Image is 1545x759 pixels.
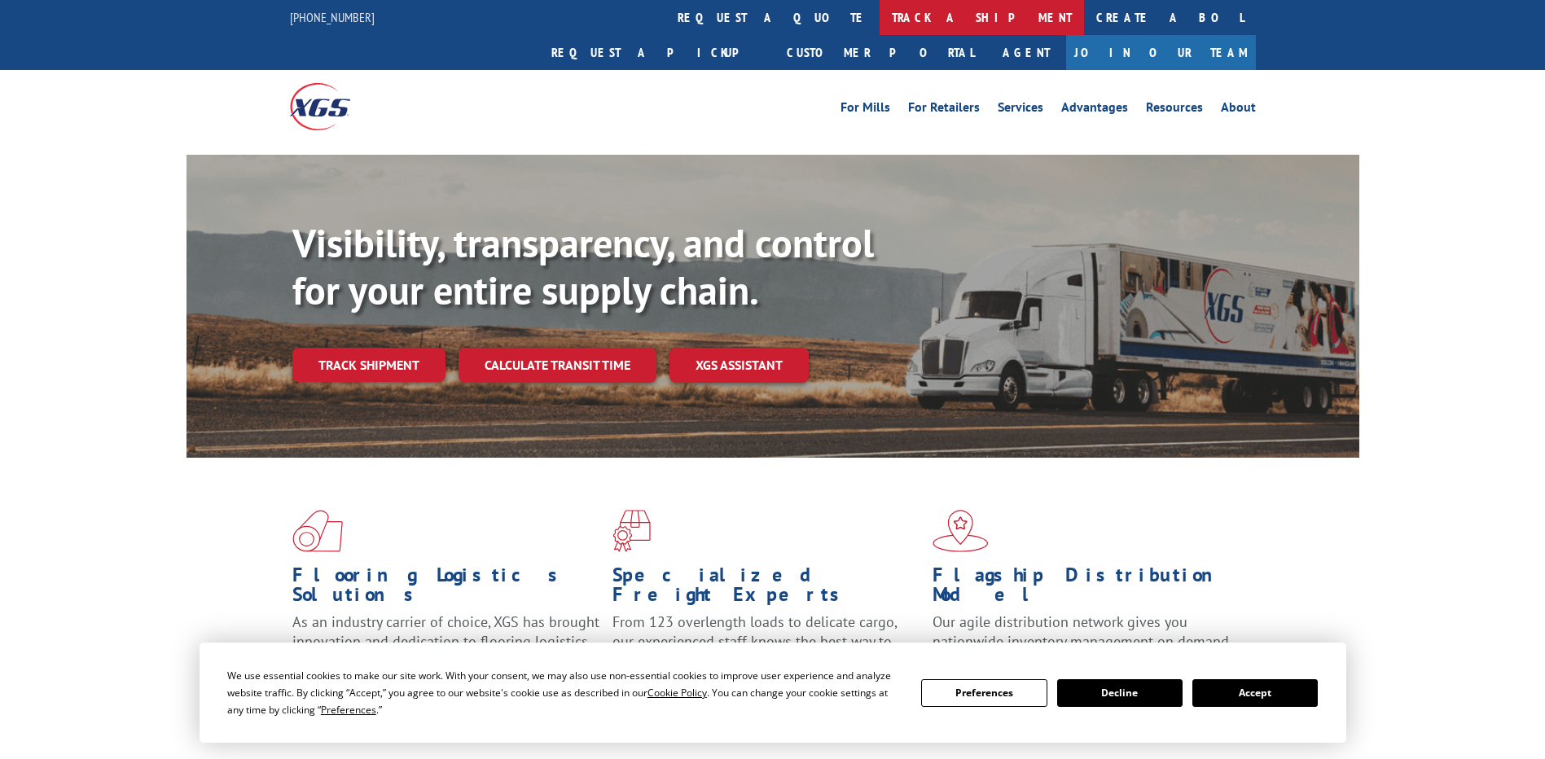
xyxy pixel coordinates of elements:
span: Our agile distribution network gives you nationwide inventory management on demand. [933,612,1232,651]
a: For Mills [841,101,890,119]
a: [PHONE_NUMBER] [290,9,375,25]
a: XGS ASSISTANT [669,348,809,383]
a: Advantages [1061,101,1128,119]
b: Visibility, transparency, and control for your entire supply chain. [292,217,874,315]
h1: Flooring Logistics Solutions [292,565,600,612]
span: Preferences [321,703,376,717]
div: Cookie Consent Prompt [200,643,1346,743]
a: Join Our Team [1066,35,1256,70]
a: About [1221,101,1256,119]
h1: Flagship Distribution Model [933,565,1240,612]
a: Customer Portal [775,35,986,70]
img: xgs-icon-focused-on-flooring-red [612,510,651,552]
div: We use essential cookies to make our site work. With your consent, we may also use non-essential ... [227,667,902,718]
p: From 123 overlength loads to delicate cargo, our experienced staff knows the best way to move you... [612,612,920,685]
img: xgs-icon-total-supply-chain-intelligence-red [292,510,343,552]
span: Cookie Policy [647,686,707,700]
a: Resources [1146,101,1203,119]
a: For Retailers [908,101,980,119]
h1: Specialized Freight Experts [612,565,920,612]
a: Services [998,101,1043,119]
a: Agent [986,35,1066,70]
a: Request a pickup [539,35,775,70]
a: Track shipment [292,348,446,382]
span: As an industry carrier of choice, XGS has brought innovation and dedication to flooring logistics... [292,612,599,670]
button: Accept [1192,679,1318,707]
button: Decline [1057,679,1183,707]
a: Calculate transit time [459,348,656,383]
button: Preferences [921,679,1047,707]
img: xgs-icon-flagship-distribution-model-red [933,510,989,552]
